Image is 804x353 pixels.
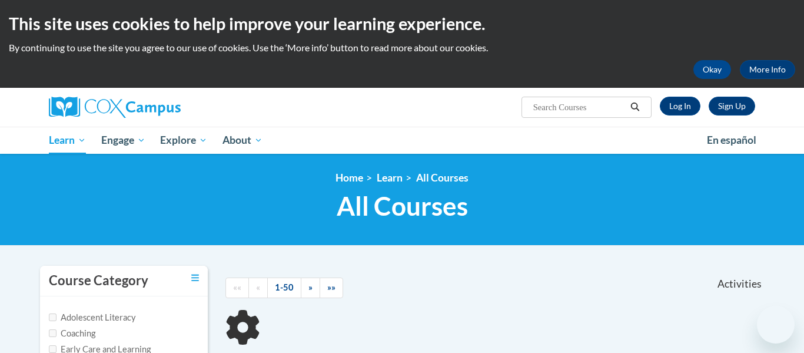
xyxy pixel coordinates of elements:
[233,282,241,292] span: ««
[49,272,148,290] h3: Course Category
[49,97,273,118] a: Cox Campus
[191,272,199,285] a: Toggle collapse
[267,278,301,298] a: 1-50
[49,327,95,340] label: Coaching
[101,133,145,147] span: Engage
[215,127,270,154] a: About
[740,60,795,79] a: More Info
[9,41,795,54] p: By continuing to use the site you agree to our use of cookies. Use the ‘More info’ button to read...
[256,282,260,292] span: «
[160,133,207,147] span: Explore
[337,190,468,222] span: All Courses
[49,345,57,353] input: Checkbox for Options
[377,171,403,184] a: Learn
[308,282,313,292] span: »
[41,127,94,154] a: Learn
[707,134,756,146] span: En español
[49,311,136,324] label: Adolescent Literacy
[9,12,795,35] h2: This site uses cookies to help improve your learning experience.
[335,171,363,184] a: Home
[709,97,755,116] a: Register
[757,306,795,344] iframe: Button to launch messaging window
[532,100,626,114] input: Search Courses
[49,314,57,321] input: Checkbox for Options
[152,127,215,154] a: Explore
[49,133,86,147] span: Learn
[327,282,335,292] span: »»
[416,171,469,184] a: All Courses
[693,60,731,79] button: Okay
[94,127,153,154] a: Engage
[301,278,320,298] a: Next
[248,278,268,298] a: Previous
[222,133,263,147] span: About
[699,128,764,153] a: En español
[225,278,249,298] a: Begining
[31,127,773,154] div: Main menu
[49,97,181,118] img: Cox Campus
[660,97,700,116] a: Log In
[49,329,57,337] input: Checkbox for Options
[320,278,343,298] a: End
[626,100,644,114] button: Search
